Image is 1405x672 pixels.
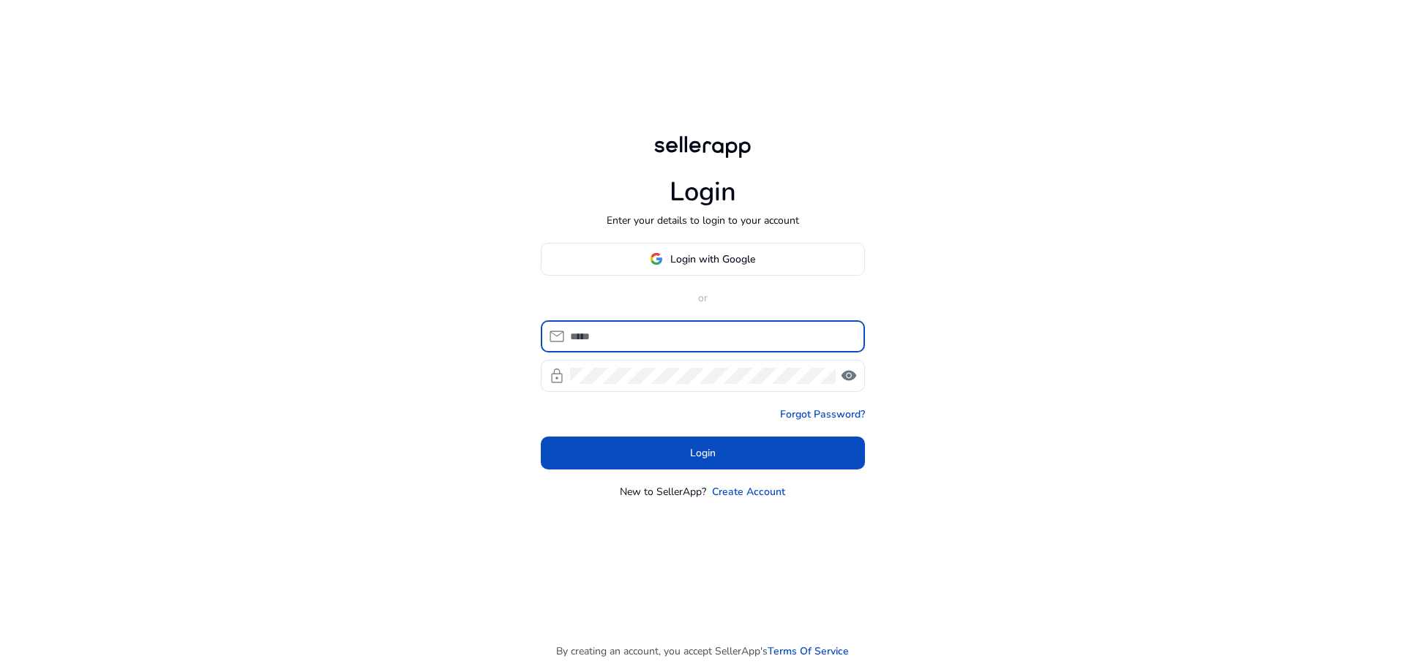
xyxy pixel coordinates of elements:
[670,252,755,267] span: Login with Google
[541,437,865,469] button: Login
[620,484,706,499] p: New to SellerApp?
[650,252,663,265] img: google-logo.svg
[548,367,566,385] span: lock
[541,290,865,306] p: or
[541,243,865,276] button: Login with Google
[768,643,849,659] a: Terms Of Service
[548,328,566,345] span: mail
[690,445,716,461] span: Login
[840,367,858,385] span: visibility
[712,484,785,499] a: Create Account
[780,407,865,422] a: Forgot Password?
[670,176,736,208] h1: Login
[607,213,799,228] p: Enter your details to login to your account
